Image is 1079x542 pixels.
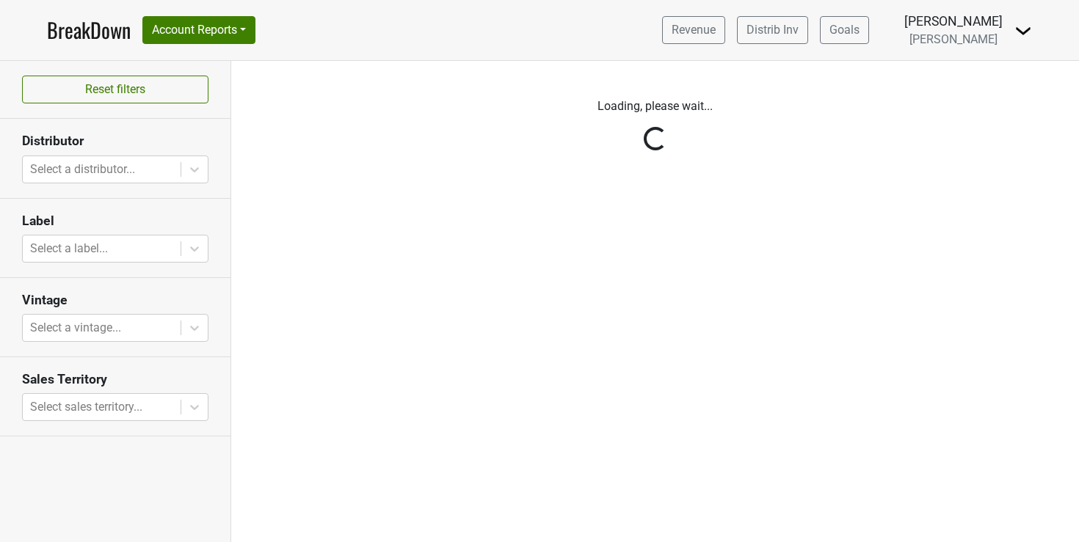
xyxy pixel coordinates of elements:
[820,16,869,44] a: Goals
[909,32,998,46] span: [PERSON_NAME]
[662,16,725,44] a: Revenue
[904,12,1003,31] div: [PERSON_NAME]
[248,98,1063,115] p: Loading, please wait...
[142,16,255,44] button: Account Reports
[737,16,808,44] a: Distrib Inv
[47,15,131,45] a: BreakDown
[1014,22,1032,40] img: Dropdown Menu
